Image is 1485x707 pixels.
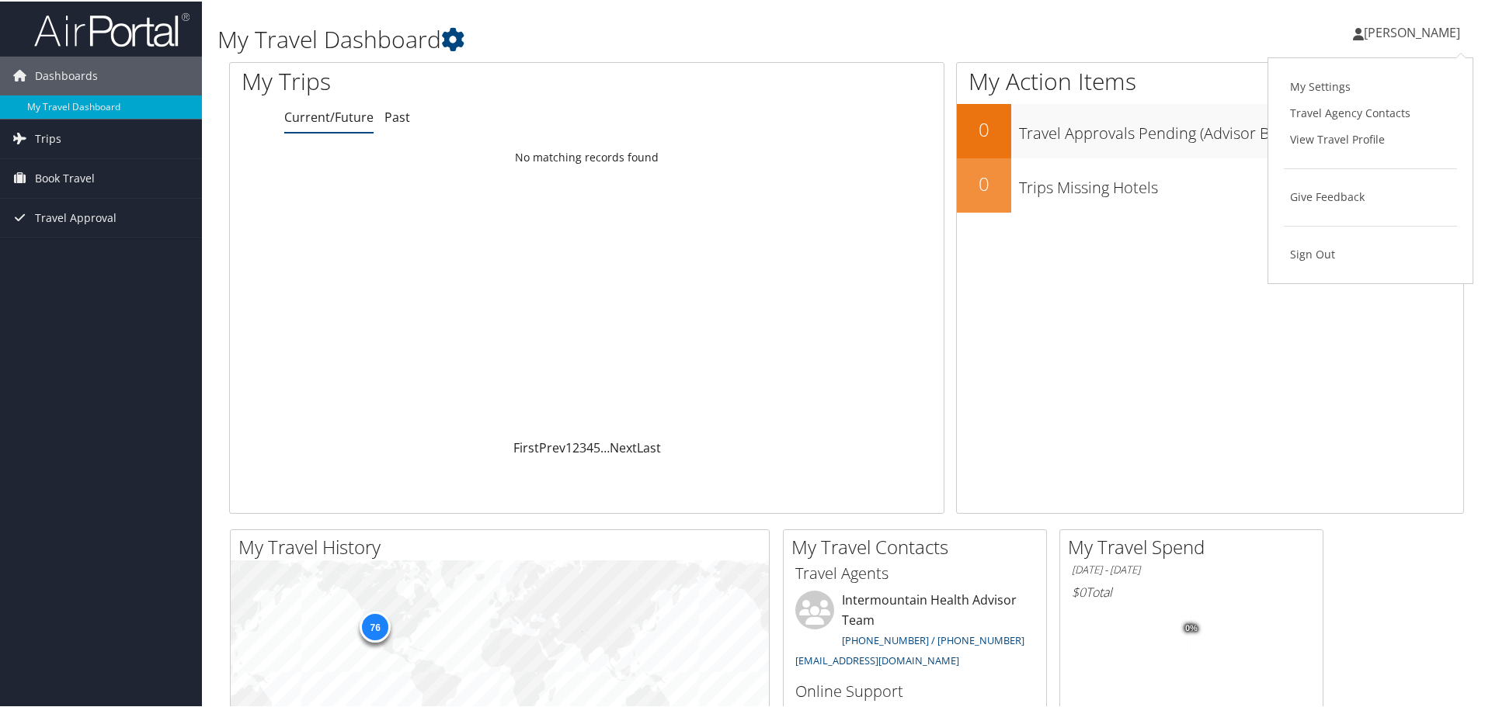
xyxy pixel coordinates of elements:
h2: 0 [957,115,1011,141]
a: Prev [539,438,565,455]
h1: My Trips [242,64,635,96]
span: Book Travel [35,158,95,196]
a: Sign Out [1284,240,1457,266]
a: 0Travel Approvals Pending (Advisor Booked) [957,102,1463,157]
a: 5 [593,438,600,455]
td: No matching records found [230,142,944,170]
a: Give Feedback [1284,182,1457,209]
span: [PERSON_NAME] [1364,23,1460,40]
h6: [DATE] - [DATE] [1072,561,1311,576]
li: Intermountain Health Advisor Team [788,589,1042,672]
div: 76 [360,610,391,641]
span: Trips [35,118,61,157]
span: Travel Approval [35,197,117,236]
a: Travel Agency Contacts [1284,99,1457,125]
h2: My Travel Contacts [791,532,1046,559]
h2: 0 [957,169,1011,196]
a: Current/Future [284,107,374,124]
h2: My Travel History [238,532,769,559]
a: Next [610,438,637,455]
span: … [600,438,610,455]
a: [EMAIL_ADDRESS][DOMAIN_NAME] [795,652,959,666]
img: airportal-logo.png [34,10,190,47]
span: Dashboards [35,55,98,94]
a: 4 [586,438,593,455]
a: Past [384,107,410,124]
a: 3 [579,438,586,455]
a: First [513,438,539,455]
h1: My Action Items [957,64,1463,96]
a: [PERSON_NAME] [1353,8,1476,54]
a: [PHONE_NUMBER] / [PHONE_NUMBER] [842,632,1024,646]
h6: Total [1072,582,1311,599]
a: My Settings [1284,72,1457,99]
h3: Travel Approvals Pending (Advisor Booked) [1019,113,1463,143]
h3: Trips Missing Hotels [1019,168,1463,197]
h1: My Travel Dashboard [217,22,1056,54]
a: View Travel Profile [1284,125,1457,151]
tspan: 0% [1185,622,1198,632]
h3: Online Support [795,679,1035,701]
h3: Travel Agents [795,561,1035,583]
a: 2 [572,438,579,455]
h2: My Travel Spend [1068,532,1323,559]
a: 0Trips Missing Hotels [957,157,1463,211]
a: Last [637,438,661,455]
span: $0 [1072,582,1086,599]
a: 1 [565,438,572,455]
